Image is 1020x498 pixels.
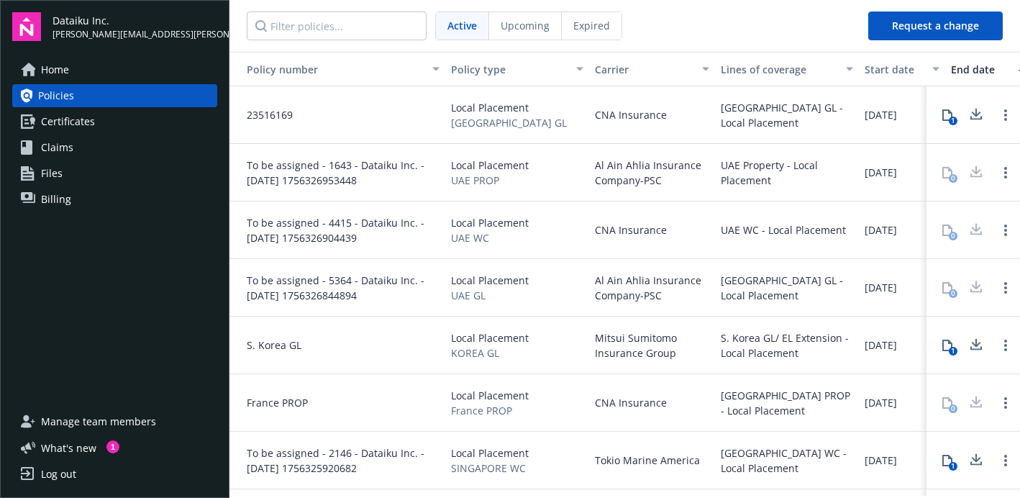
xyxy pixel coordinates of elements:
div: UAE WC - Local Placement [721,222,846,237]
div: S. Korea GL/ EL Extension - Local Placement [721,330,853,361]
div: Start date [865,62,924,77]
button: Dataiku Inc.[PERSON_NAME][EMAIL_ADDRESS][PERSON_NAME][DOMAIN_NAME] [53,12,217,41]
div: End date [951,62,1010,77]
span: Active [447,18,477,33]
span: Manage team members [41,410,156,433]
span: France PROP [235,395,308,410]
a: Open options [997,279,1014,296]
div: [GEOGRAPHIC_DATA] WC - Local Placement [721,445,853,476]
button: Request a change [868,12,1003,40]
span: Policies [38,84,74,107]
a: Open options [997,107,1014,124]
div: UAE Property - Local Placement [721,158,853,188]
span: Claims [41,136,73,159]
span: Local Placement [451,215,529,230]
div: 1 [949,117,957,125]
span: France PROP [451,403,529,418]
div: [GEOGRAPHIC_DATA] GL - Local Placement [721,273,853,303]
span: [PERSON_NAME][EMAIL_ADDRESS][PERSON_NAME][DOMAIN_NAME] [53,28,217,41]
a: Policies [12,84,217,107]
span: To be assigned - 5364 - Dataiku Inc. - [DATE] 1756326844894 [235,273,440,303]
span: Local Placement [451,388,529,403]
span: [DATE] [865,395,897,410]
a: Manage team members [12,410,217,433]
span: [GEOGRAPHIC_DATA] GL [451,115,567,130]
span: 23516169 [235,107,293,122]
span: Al Ain Ahlia Insurance Company-PSC [595,158,709,188]
a: Open options [997,394,1014,412]
button: Lines of coverage [715,52,859,86]
span: Local Placement [451,273,529,288]
span: What ' s new [41,440,96,456]
span: Home [41,58,69,81]
span: Certificates [41,110,95,133]
span: Local Placement [451,100,567,115]
button: Policy type [445,52,589,86]
span: Local Placement [451,158,529,173]
span: [DATE] [865,280,897,295]
span: To be assigned - 1643 - Dataiku Inc. - [DATE] 1756326953448 [235,158,440,188]
span: Expired [573,18,610,33]
div: Log out [41,463,76,486]
div: Toggle SortBy [235,62,424,77]
span: [DATE] [865,453,897,468]
div: Policy type [451,62,568,77]
span: [DATE] [865,222,897,237]
a: Open options [997,164,1014,181]
span: UAE WC [451,230,529,245]
span: Tokio Marine America [595,453,700,468]
div: 1 [949,462,957,471]
img: navigator-logo.svg [12,12,41,41]
span: UAE GL [451,288,529,303]
a: Home [12,58,217,81]
span: Dataiku Inc. [53,13,217,28]
span: S. Korea GL [235,338,301,353]
span: [DATE] [865,165,897,180]
span: Al Ain Ahlia Insurance Company-PSC [595,273,709,303]
span: [DATE] [865,107,897,122]
input: Filter policies... [247,12,427,40]
button: Carrier [589,52,715,86]
span: KOREA GL [451,345,529,361]
span: Mitsui Sumitomo Insurance Group [595,330,709,361]
span: Files [41,162,63,185]
span: Local Placement [451,330,529,345]
a: Open options [997,222,1014,239]
a: Open options [997,337,1014,354]
span: To be assigned - 2146 - Dataiku Inc. - [DATE] 1756325920682 [235,445,440,476]
a: Claims [12,136,217,159]
button: Start date [859,52,945,86]
span: CNA Insurance [595,222,667,237]
button: What's new1 [12,440,119,456]
div: [GEOGRAPHIC_DATA] PROP - Local Placement [721,388,853,418]
div: Policy number [235,62,424,77]
span: CNA Insurance [595,395,667,410]
a: Files [12,162,217,185]
button: 1 [933,101,962,130]
span: To be assigned - 4415 - Dataiku Inc. - [DATE] 1756326904439 [235,215,440,245]
span: CNA Insurance [595,107,667,122]
span: Local Placement [451,445,529,461]
a: Open options [997,452,1014,469]
span: UAE PROP [451,173,529,188]
button: 1 [933,446,962,475]
span: [DATE] [865,338,897,353]
span: Upcoming [501,18,550,33]
button: 1 [933,331,962,360]
span: SINGAPORE WC [451,461,529,476]
div: 1 [106,440,119,453]
a: Certificates [12,110,217,133]
a: Billing [12,188,217,211]
div: Lines of coverage [721,62,837,77]
div: [GEOGRAPHIC_DATA] GL - Local Placement [721,100,853,130]
div: Carrier [595,62,693,77]
span: Billing [41,188,71,211]
div: 1 [949,347,957,356]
